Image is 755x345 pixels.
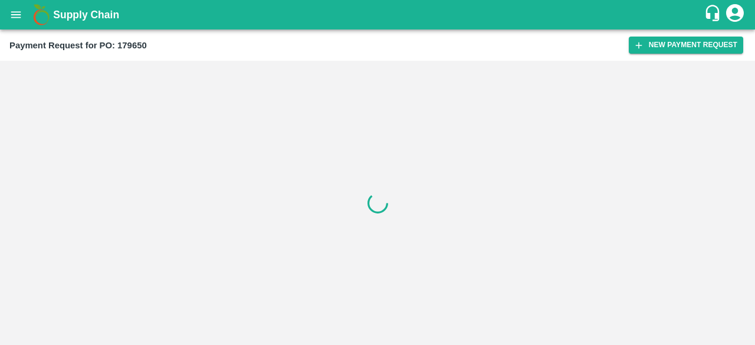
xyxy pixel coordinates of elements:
a: Supply Chain [53,6,704,23]
img: logo [29,3,53,27]
b: Supply Chain [53,9,119,21]
div: account of current user [724,2,746,27]
b: Payment Request for PO: 179650 [9,41,147,50]
button: open drawer [2,1,29,28]
div: customer-support [704,4,724,25]
button: New Payment Request [629,37,743,54]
